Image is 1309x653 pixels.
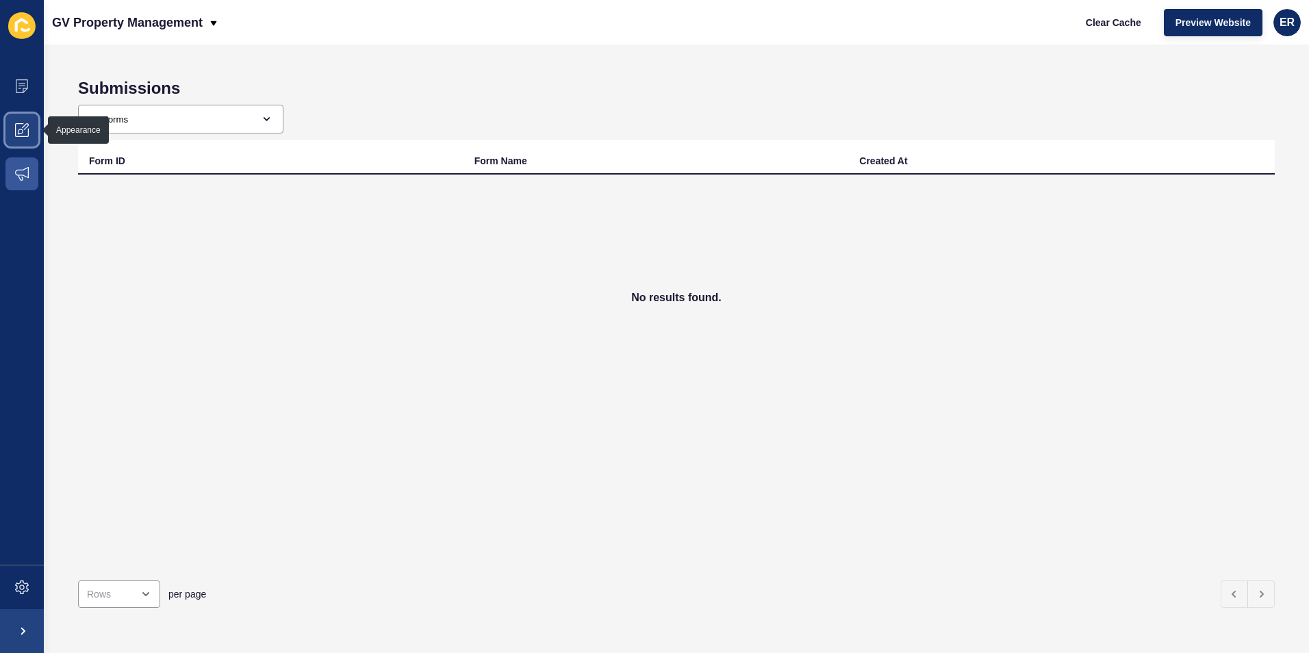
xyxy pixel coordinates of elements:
div: open menu [78,580,160,608]
div: Form ID [89,154,125,168]
button: Clear Cache [1074,9,1153,36]
span: Clear Cache [1086,16,1141,29]
h1: Submissions [78,79,1275,98]
button: Preview Website [1164,9,1262,36]
div: Appearance [56,125,101,136]
span: per page [168,587,206,601]
div: Form Name [474,154,527,168]
p: GV Property Management [52,5,203,40]
div: Created At [859,154,907,168]
div: No results found. [78,175,1275,421]
span: Preview Website [1175,16,1251,29]
span: ER [1280,16,1295,29]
